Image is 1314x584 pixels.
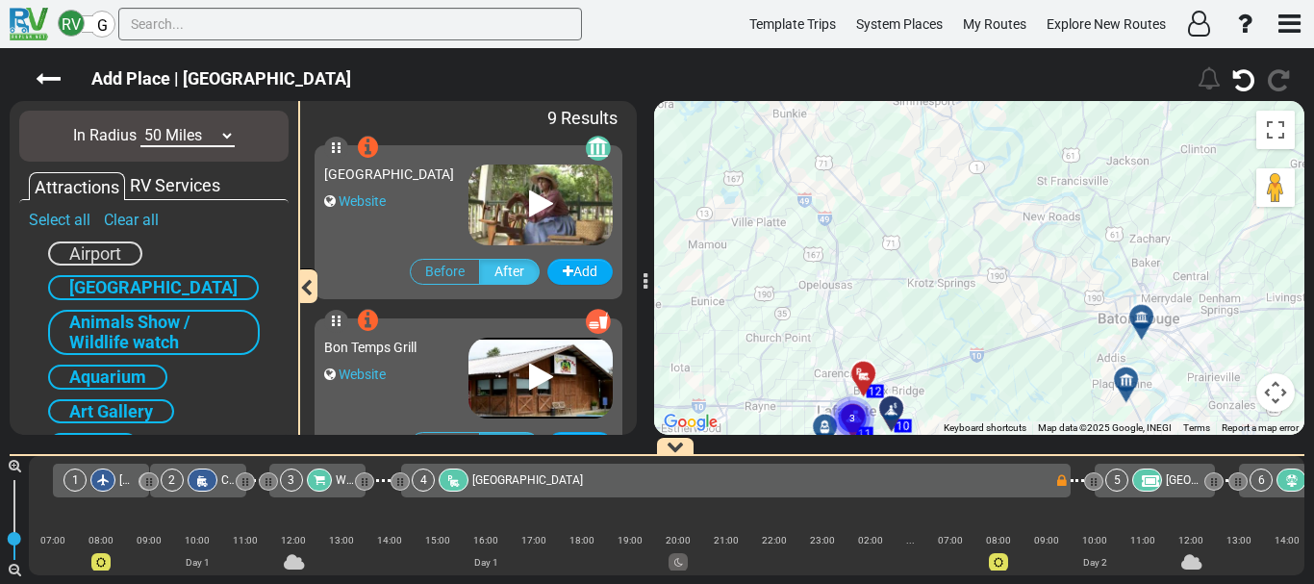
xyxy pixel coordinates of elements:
div: | [798,546,847,565]
label: After [479,432,540,458]
span: [GEOGRAPHIC_DATA] [1166,473,1276,487]
span: Template Trips [749,16,836,32]
span: Walmart Supercenter [336,473,445,487]
div: Animals Show / Wildlife watch [48,310,260,355]
a: System Places [847,6,951,43]
div: | [895,546,926,565]
div: 11:00 [1119,531,1167,549]
text: 3 [849,411,855,423]
span: [GEOGRAPHIC_DATA] [324,166,454,182]
span: Animals Show / Wildlife watch [69,312,190,353]
div: 22:00 [750,531,798,549]
div: | [414,546,462,565]
button: Toggle fullscreen view [1256,111,1295,149]
span: 10 [897,419,910,432]
div: | [1023,546,1071,565]
div: ... [895,531,926,549]
label: Add Place | [GEOGRAPHIC_DATA] [72,63,370,95]
div: 1 [63,469,87,492]
input: Search... [118,8,582,40]
div: | [750,546,798,565]
button: Keyboard shortcuts [944,421,1026,435]
a: Template Trips [741,6,845,43]
div: Art Gallery [48,399,174,424]
div: | [974,546,1023,565]
a: Terms (opens in new tab) [1183,422,1210,433]
button: Add [547,432,613,458]
div: 09:00 [125,531,173,549]
div: RV Services [125,173,225,198]
img: Google [659,410,722,435]
div: [GEOGRAPHIC_DATA] [48,275,259,300]
span: Explore New Routes [1047,16,1166,32]
div: | [1263,546,1311,565]
gmp-advanced-marker: Cluster of 3 markers [828,370,876,421]
label: Before [410,259,480,285]
div: 12:00 [269,531,317,549]
span: In Radius [73,126,137,144]
div: | [125,546,173,565]
span: Day 1 [474,557,498,568]
div: 15:00 [414,531,462,549]
span: Day 2 [1083,557,1107,568]
div: Airport [48,241,142,267]
div: | [510,546,558,565]
div: 14:00 [1263,531,1311,549]
span: System Places [856,16,943,32]
div: 08:00 [77,531,125,549]
div: 10:00 [1071,531,1119,549]
a: Open this area in Google Maps (opens a new window) [659,410,722,435]
div: | [221,546,269,565]
div: | [558,546,606,565]
span: Choose your rental station - Start Route [221,473,425,487]
label: After [479,259,540,285]
div: 09:00 [1023,531,1071,549]
div: | [1215,546,1263,565]
span: My Routes [963,16,1026,32]
div: | [317,546,366,565]
a: Explore New Routes [1038,6,1175,43]
button: Map camera controls [1256,373,1295,412]
div: | [366,546,414,565]
a: Clear all [104,211,159,229]
button: Add [547,259,613,285]
div: 5 [1105,469,1128,492]
div: Attractions [29,172,125,200]
div: | [606,546,654,565]
div: [GEOGRAPHIC_DATA] Website Add Before After [315,136,622,309]
div: 4 [412,469,435,492]
div: 12:00 [1167,531,1215,549]
div: | [1167,546,1215,565]
div: 21:00 [702,531,750,549]
div: | [1071,546,1119,565]
div: 3 [280,469,303,492]
span: Airport [69,243,121,264]
div: | [654,546,702,565]
div: 20:00 [654,531,702,549]
div: 07:00 [29,531,77,549]
span: [GEOGRAPHIC_DATA]/[GEOGRAPHIC_DATA] DFW [119,473,373,487]
span: RV [62,15,81,34]
div: 14:00 [366,531,414,549]
div: | [926,546,974,565]
div: 9 Results [543,101,622,136]
div: 02:00 [847,531,895,549]
div: Bon Temps Grill Website Add Before After [315,309,622,482]
div: 10:00 [173,531,221,549]
span: Aquarium [69,367,146,387]
label: Before [410,432,480,458]
a: Report a map error [1222,422,1299,433]
a: Website [339,367,386,382]
div: 13:00 [317,531,366,549]
span: Bon Temps Grill [324,340,417,355]
div: 11:00 [221,531,269,549]
span: Art Gallery [69,401,153,421]
a: Website [339,193,386,209]
div: 18:00 [558,531,606,549]
img: mqdefault.jpg [468,165,613,245]
div: 6 [1250,469,1273,492]
span: 12 [869,384,882,397]
img: mqdefault.jpg [468,338,613,419]
div: 17:00 [510,531,558,549]
div: 19:00 [606,531,654,549]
